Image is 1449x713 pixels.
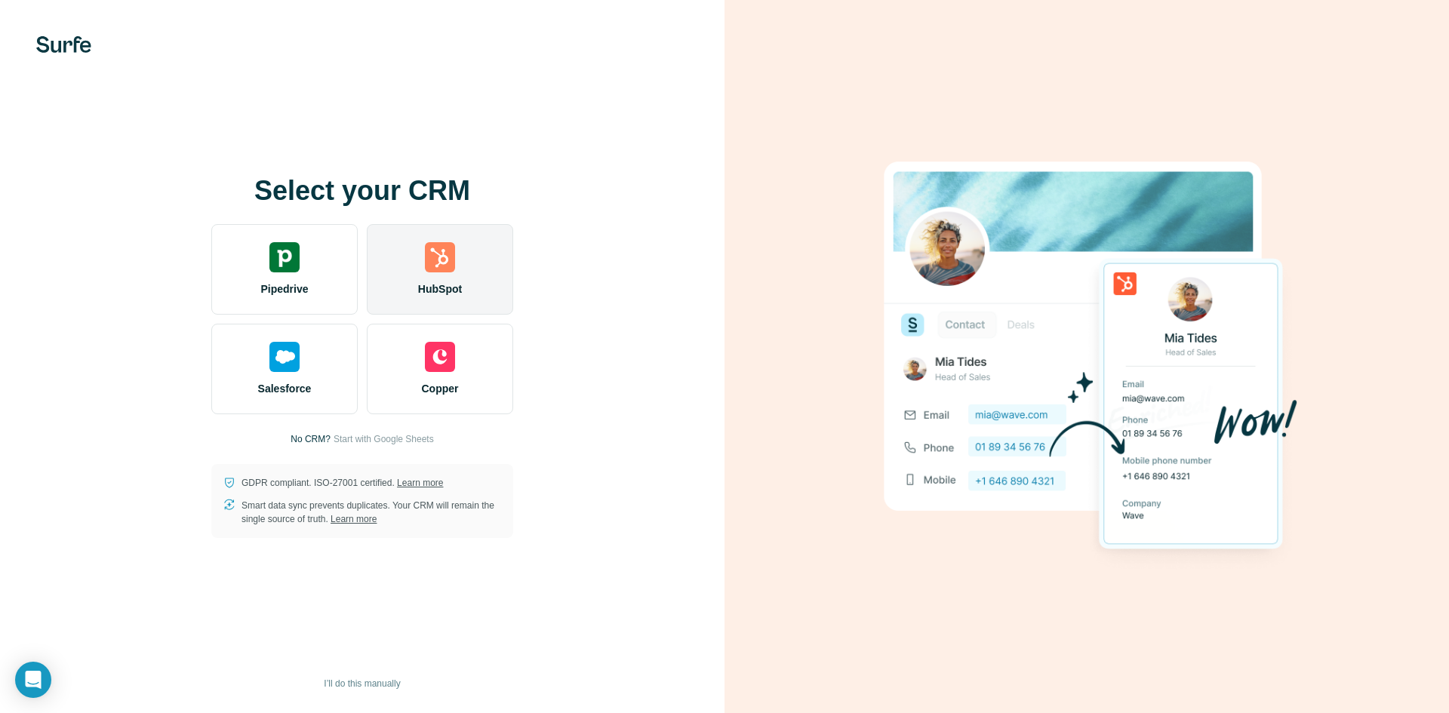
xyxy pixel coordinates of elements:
span: Salesforce [258,381,312,396]
img: hubspot's logo [425,242,455,272]
span: HubSpot [418,281,462,297]
div: Open Intercom Messenger [15,662,51,698]
a: Learn more [397,478,443,488]
p: No CRM? [291,432,331,446]
span: Copper [422,381,459,396]
img: salesforce's logo [269,342,300,372]
a: Learn more [331,514,377,524]
img: copper's logo [425,342,455,372]
img: Surfe's logo [36,36,91,53]
button: Start with Google Sheets [334,432,434,446]
img: HUBSPOT image [875,138,1298,576]
span: I’ll do this manually [324,677,400,690]
p: Smart data sync prevents duplicates. Your CRM will remain the single source of truth. [241,499,501,526]
h1: Select your CRM [211,176,513,206]
button: I’ll do this manually [313,672,411,695]
span: Pipedrive [260,281,308,297]
p: GDPR compliant. ISO-27001 certified. [241,476,443,490]
img: pipedrive's logo [269,242,300,272]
